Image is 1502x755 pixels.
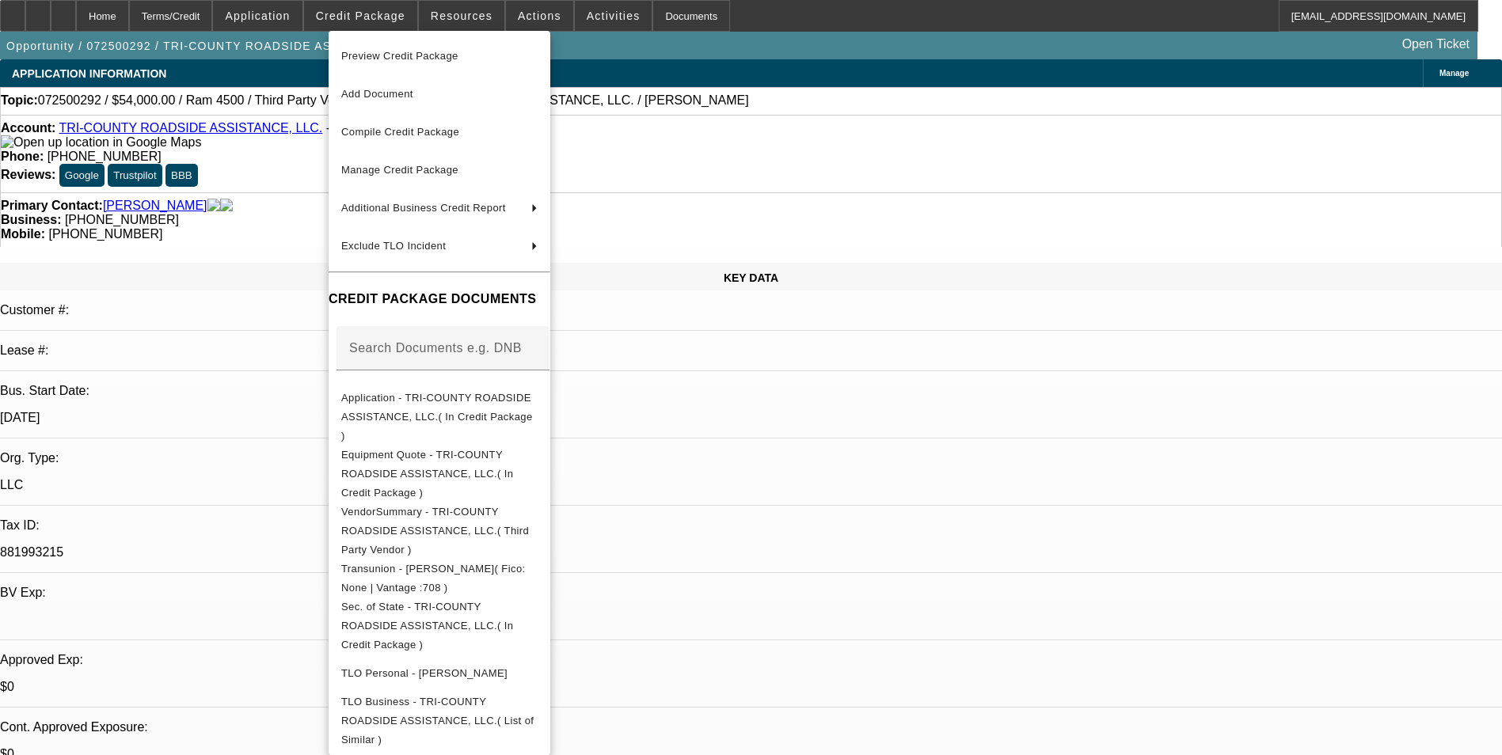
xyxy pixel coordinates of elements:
[341,506,529,556] span: VendorSummary - TRI-COUNTY ROADSIDE ASSISTANCE, LLC.( Third Party Vendor )
[329,654,550,692] button: TLO Personal - Walls, Jimmy
[329,560,550,598] button: Transunion - Walls, Jimmy( Fico: None | Vantage :708 )
[341,126,459,138] span: Compile Credit Package
[341,88,413,100] span: Add Document
[349,341,522,355] mat-label: Search Documents e.g. DNB
[329,446,550,503] button: Equipment Quote - TRI-COUNTY ROADSIDE ASSISTANCE, LLC.( In Credit Package )
[329,692,550,749] button: TLO Business - TRI-COUNTY ROADSIDE ASSISTANCE, LLC.( List of Similar )
[329,389,550,446] button: Application - TRI-COUNTY ROADSIDE ASSISTANCE, LLC.( In Credit Package )
[341,696,534,746] span: TLO Business - TRI-COUNTY ROADSIDE ASSISTANCE, LLC.( List of Similar )
[341,164,458,176] span: Manage Credit Package
[341,449,513,499] span: Equipment Quote - TRI-COUNTY ROADSIDE ASSISTANCE, LLC.( In Credit Package )
[341,202,506,214] span: Additional Business Credit Report
[341,601,513,651] span: Sec. of State - TRI-COUNTY ROADSIDE ASSISTANCE, LLC.( In Credit Package )
[341,240,446,252] span: Exclude TLO Incident
[341,50,458,62] span: Preview Credit Package
[329,290,550,309] h4: CREDIT PACKAGE DOCUMENTS
[341,392,533,442] span: Application - TRI-COUNTY ROADSIDE ASSISTANCE, LLC.( In Credit Package )
[341,667,508,679] span: TLO Personal - [PERSON_NAME]
[341,563,526,594] span: Transunion - [PERSON_NAME]( Fico: None | Vantage :708 )
[329,598,550,654] button: Sec. of State - TRI-COUNTY ROADSIDE ASSISTANCE, LLC.( In Credit Package )
[329,503,550,560] button: VendorSummary - TRI-COUNTY ROADSIDE ASSISTANCE, LLC.( Third Party Vendor )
